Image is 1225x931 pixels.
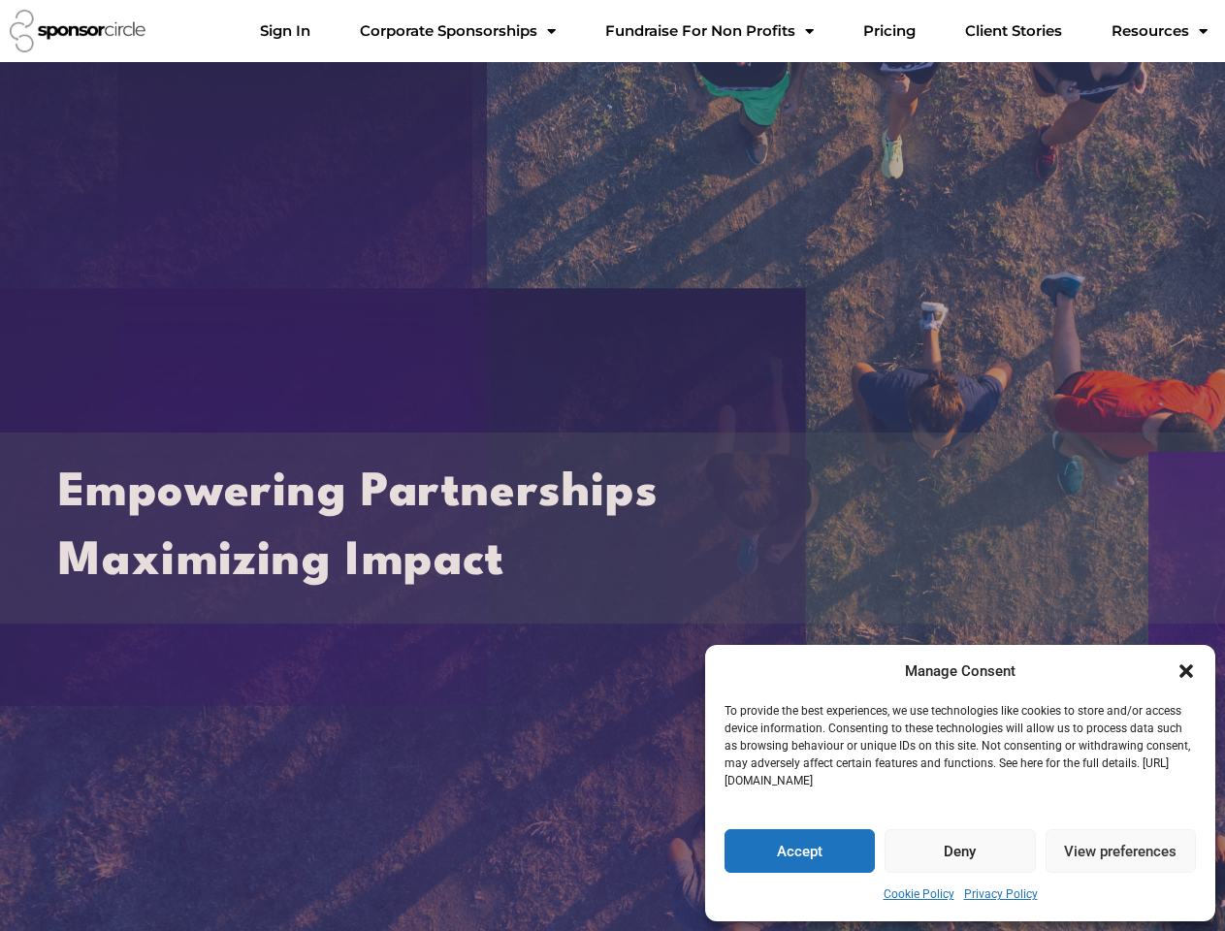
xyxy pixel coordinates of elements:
[885,829,1035,873] button: Deny
[244,12,326,50] a: Sign In
[344,12,571,50] a: Corporate SponsorshipsMenu Toggle
[1096,12,1223,50] a: Resources
[1046,829,1196,873] button: View preferences
[950,12,1078,50] a: Client Stories
[10,10,145,52] img: Sponsor Circle logo
[905,659,1015,684] div: Manage Consent
[725,702,1194,789] p: To provide the best experiences, we use technologies like cookies to store and/or access device i...
[58,459,1167,597] h2: Empowering Partnerships Maximizing Impact
[590,12,829,50] a: Fundraise For Non ProfitsMenu Toggle
[964,883,1038,907] a: Privacy Policy
[884,883,954,907] a: Cookie Policy
[848,12,931,50] a: Pricing
[244,12,1223,50] nav: Menu
[1177,661,1196,681] div: Close dialogue
[725,829,875,873] button: Accept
